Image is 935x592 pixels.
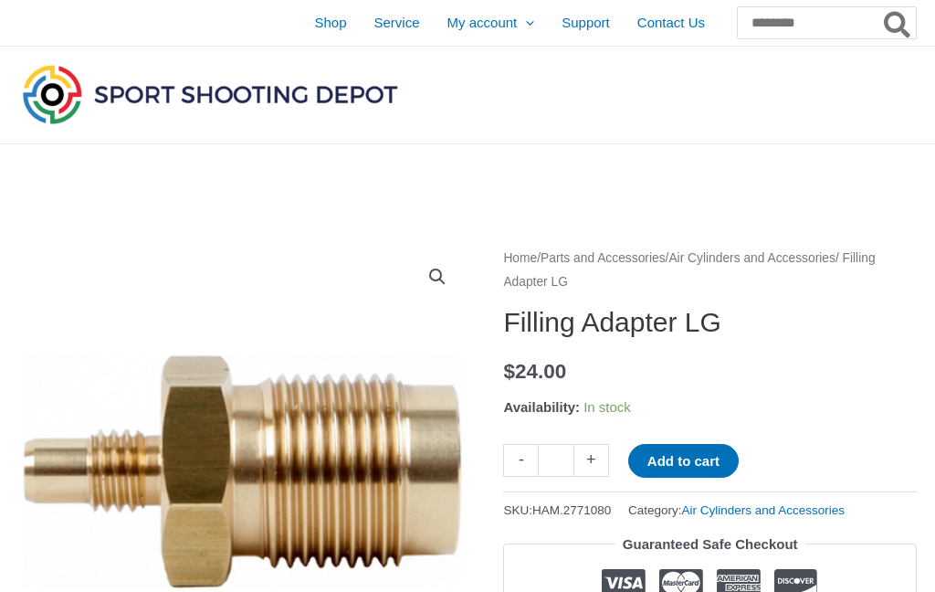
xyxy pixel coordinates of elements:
span: Category: [628,499,845,522]
input: Product quantity [538,444,573,476]
button: Add to cart [628,444,739,478]
span: In stock [583,399,631,415]
span: $ [503,360,515,383]
a: Parts and Accessories [541,251,666,265]
span: HAM.2771080 [532,503,611,517]
nav: Breadcrumb [503,247,917,293]
a: + [574,444,609,476]
a: Air Cylinders and Accessories [682,503,846,517]
button: Search [880,7,916,38]
span: SKU: [503,499,611,522]
a: Air Cylinders and Accessories [668,251,835,265]
legend: Guaranteed Safe Checkout [615,532,805,557]
a: View full-screen image gallery [421,260,454,293]
img: Sport Shooting Depot [18,60,402,128]
a: - [503,444,538,476]
h1: Filling Adapter LG [503,306,917,339]
bdi: 24.00 [503,360,566,383]
a: Home [503,251,537,265]
span: Availability: [503,399,580,415]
